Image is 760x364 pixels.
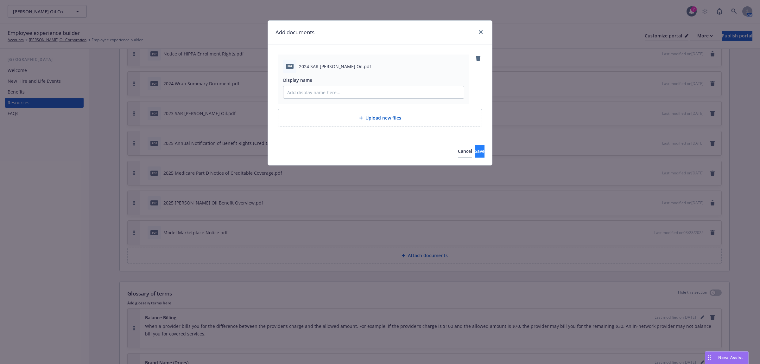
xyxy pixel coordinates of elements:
[286,64,294,68] span: pdf
[474,55,482,62] a: remove
[475,145,484,158] button: Save
[283,86,464,98] input: Add display name here...
[278,109,482,127] div: Upload new files
[458,145,472,158] button: Cancel
[299,63,371,70] span: 2024 SAR [PERSON_NAME] Oil.pdf
[283,77,312,83] span: Display name
[458,148,472,154] span: Cancel
[365,114,401,121] span: Upload new files
[475,148,484,154] span: Save
[705,352,713,364] div: Drag to move
[477,28,484,36] a: close
[705,351,749,364] button: Nova Assist
[275,28,314,36] h1: Add documents
[718,355,743,360] span: Nova Assist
